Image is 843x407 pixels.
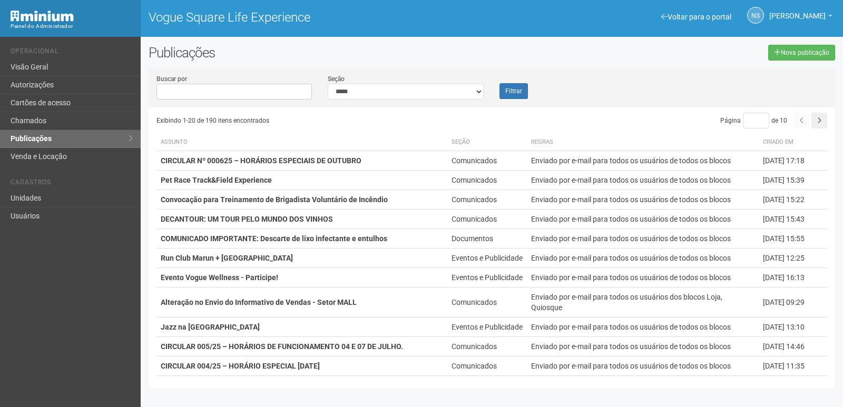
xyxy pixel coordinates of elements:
[759,268,827,287] td: [DATE] 16:13
[527,229,759,249] td: Enviado por e-mail para todos os usuários de todos os blocos
[769,2,826,20] span: Nicolle Silva
[759,134,827,151] th: Criado em
[527,337,759,356] td: Enviado por e-mail para todos os usuários de todos os blocos
[759,229,827,249] td: [DATE] 15:55
[149,11,484,24] h1: Vogue Square Life Experience
[447,287,527,317] td: Comunicados
[661,13,731,21] a: Voltar para o portal
[527,151,759,171] td: Enviado por e-mail para todos os usuários de todos os blocos
[11,11,74,22] img: Minium
[161,195,388,204] strong: Convocação para Treinamento de Brigadista Voluntário de Incêndio
[447,337,527,356] td: Comunicados
[161,362,320,370] strong: CIRCULAR 004/25 – HORÁRIO ESPECIAL [DATE]
[759,190,827,210] td: [DATE] 15:22
[759,356,827,376] td: [DATE] 11:35
[447,356,527,376] td: Comunicados
[11,47,133,58] li: Operacional
[161,298,357,306] strong: Alteração no Envio do Informativo de Vendas - Setor MALL
[161,234,387,243] strong: COMUNICADO IMPORTANTE: Descarte de lixo infectante e entulhos
[499,83,528,99] button: Filtrar
[447,268,527,287] td: Eventos e Publicidade
[759,210,827,229] td: [DATE] 15:43
[527,134,759,151] th: Regras
[759,171,827,190] td: [DATE] 15:39
[759,151,827,171] td: [DATE] 17:18
[161,176,272,184] strong: Pet Race Track&Field Experience
[447,151,527,171] td: Comunicados
[161,323,260,331] strong: Jazz na [GEOGRAPHIC_DATA]
[328,74,345,84] label: Seção
[447,249,527,268] td: Eventos e Publicidade
[447,190,527,210] td: Comunicados
[759,317,827,337] td: [DATE] 13:10
[527,376,759,395] td: Enviado por e-mail para todos os usuários do bloco Sala
[161,273,278,282] strong: Evento Vogue Wellness - Participe!
[161,156,361,165] strong: CIRCULAR Nº 000625 – HORÁRIOS ESPECIAIS DE OUTUBRO
[759,337,827,356] td: [DATE] 14:46
[759,376,827,395] td: [DATE] 12:25
[447,210,527,229] td: Comunicados
[747,7,764,24] a: NS
[527,210,759,229] td: Enviado por e-mail para todos os usuários de todos os blocos
[447,134,527,151] th: Seção
[759,249,827,268] td: [DATE] 12:25
[161,342,403,351] strong: CIRCULAR 005/25 – HORÁRIOS DE FUNCIONAMENTO 04 E 07 DE JULHO.
[11,178,133,190] li: Cadastros
[527,317,759,337] td: Enviado por e-mail para todos os usuários de todos os blocos
[527,356,759,376] td: Enviado por e-mail para todos os usuários de todos os blocos
[768,45,835,61] a: Nova publicação
[156,74,187,84] label: Buscar por
[161,215,333,223] strong: DECANTOUR: UM TOUR PELO MUNDO DOS VINHOS
[527,249,759,268] td: Enviado por e-mail para todos os usuários de todos os blocos
[447,229,527,249] td: Documentos
[156,113,492,128] div: Exibindo 1-20 de 190 itens encontrados
[149,45,426,61] h2: Publicações
[161,254,293,262] strong: Run Club Marun + [GEOGRAPHIC_DATA]
[527,268,759,287] td: Enviado por e-mail para todos os usuários de todos os blocos
[759,287,827,317] td: [DATE] 09:29
[447,317,527,337] td: Eventos e Publicidade
[527,287,759,317] td: Enviado por e-mail para todos os usuários dos blocos Loja, Quiosque
[11,22,133,31] div: Painel do Administrador
[156,134,448,151] th: Assunto
[447,171,527,190] td: Comunicados
[527,190,759,210] td: Enviado por e-mail para todos os usuários de todos os blocos
[527,171,759,190] td: Enviado por e-mail para todos os usuários de todos os blocos
[447,376,527,395] td: Comunicados
[720,117,787,124] span: Página de 10
[769,13,832,22] a: [PERSON_NAME]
